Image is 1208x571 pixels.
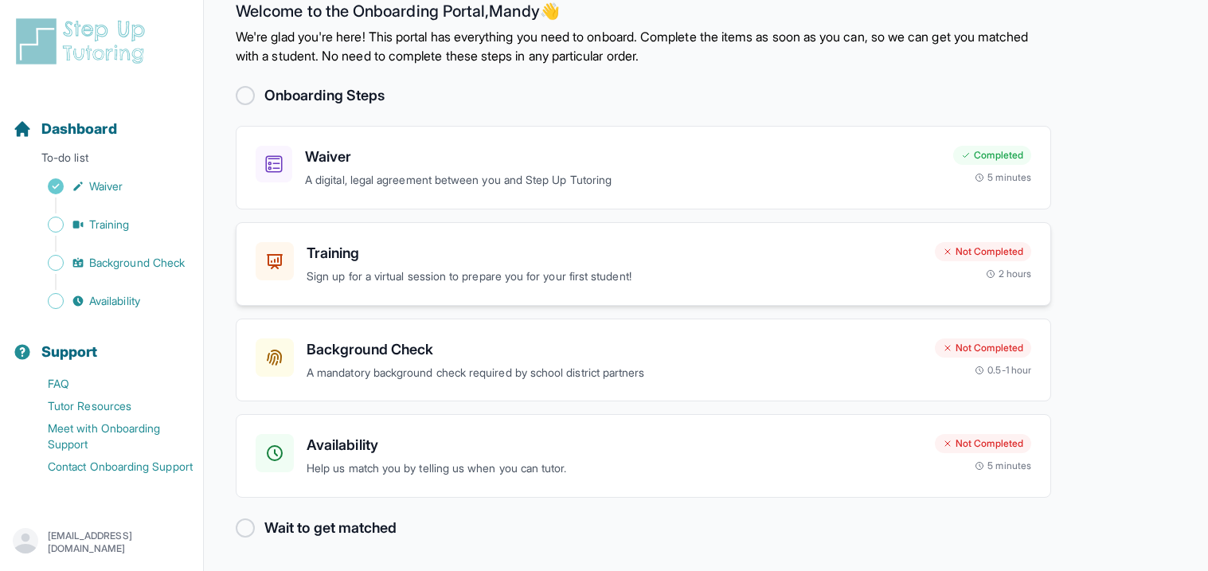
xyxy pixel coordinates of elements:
div: 0.5-1 hour [975,364,1031,377]
div: 5 minutes [975,171,1031,184]
a: Tutor Resources [13,395,203,417]
a: AvailabilityHelp us match you by telling us when you can tutor.Not Completed5 minutes [236,414,1051,498]
span: Training [89,217,130,233]
p: A mandatory background check required by school district partners [307,364,922,382]
p: Sign up for a virtual session to prepare you for your first student! [307,268,922,286]
div: Not Completed [935,338,1031,358]
p: Help us match you by telling us when you can tutor. [307,460,922,478]
span: Waiver [89,178,123,194]
h2: Wait to get matched [264,517,397,539]
button: [EMAIL_ADDRESS][DOMAIN_NAME] [13,528,190,557]
div: 2 hours [986,268,1032,280]
h2: Onboarding Steps [264,84,385,107]
a: Availability [13,290,203,312]
p: To-do list [6,150,197,172]
span: Dashboard [41,118,117,140]
h3: Availability [307,434,922,456]
a: Background CheckA mandatory background check required by school district partnersNot Completed0.5... [236,319,1051,402]
span: Background Check [89,255,185,271]
a: Meet with Onboarding Support [13,417,203,456]
a: Waiver [13,175,203,198]
div: 5 minutes [975,460,1031,472]
a: WaiverA digital, legal agreement between you and Step Up TutoringCompleted5 minutes [236,126,1051,209]
a: Contact Onboarding Support [13,456,203,478]
a: Training [13,213,203,236]
div: Completed [953,146,1031,165]
a: FAQ [13,373,203,395]
button: Dashboard [6,92,197,147]
div: Not Completed [935,434,1031,453]
a: Background Check [13,252,203,274]
h3: Training [307,242,922,264]
h2: Welcome to the Onboarding Portal, Mandy 👋 [236,2,1051,27]
img: logo [13,16,154,67]
h3: Background Check [307,338,922,361]
div: Not Completed [935,242,1031,261]
p: We're glad you're here! This portal has everything you need to onboard. Complete the items as soo... [236,27,1051,65]
h3: Waiver [305,146,940,168]
button: Support [6,315,197,370]
span: Support [41,341,98,363]
span: Availability [89,293,140,309]
p: [EMAIL_ADDRESS][DOMAIN_NAME] [48,530,190,555]
a: TrainingSign up for a virtual session to prepare you for your first student!Not Completed2 hours [236,222,1051,306]
p: A digital, legal agreement between you and Step Up Tutoring [305,171,940,190]
a: Dashboard [13,118,117,140]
